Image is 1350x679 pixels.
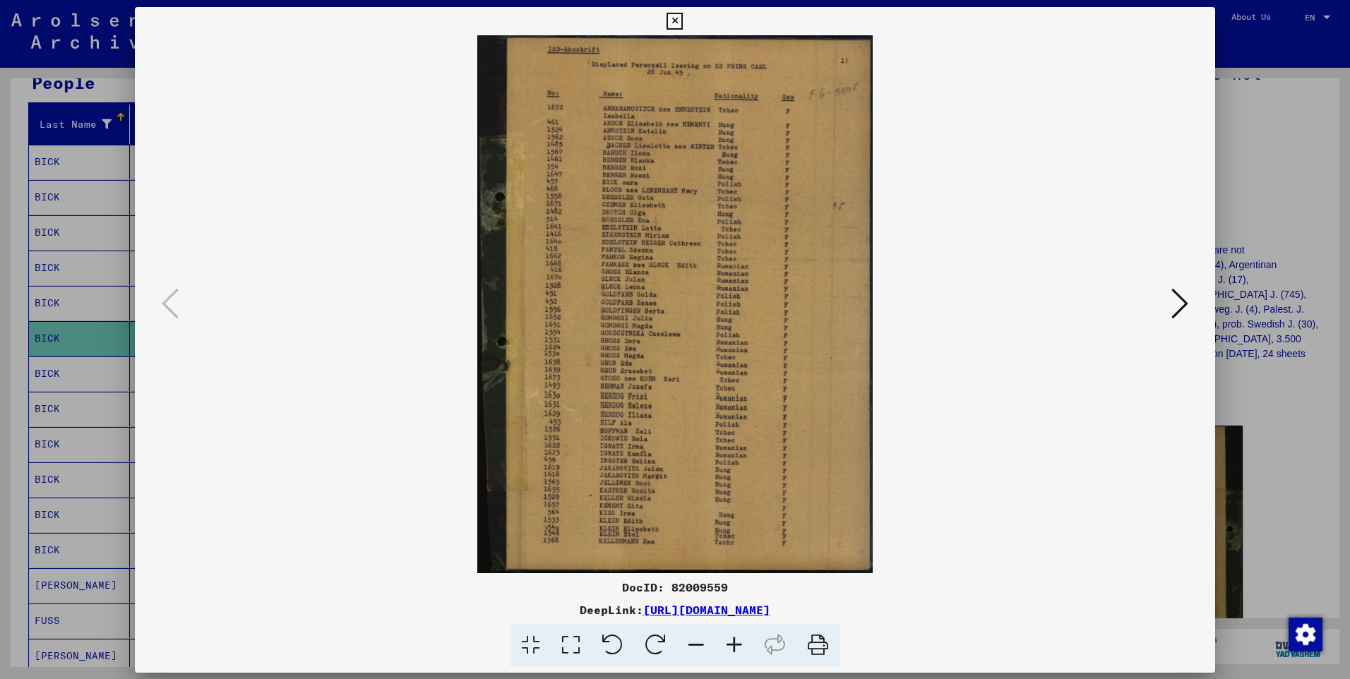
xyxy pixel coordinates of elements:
a: [URL][DOMAIN_NAME] [643,603,770,617]
div: DocID: 82009559 [135,579,1215,596]
div: Change consent [1288,617,1322,651]
img: Change consent [1289,618,1322,651]
img: 001.jpg [183,35,1167,573]
div: DeepLink: [135,601,1215,618]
